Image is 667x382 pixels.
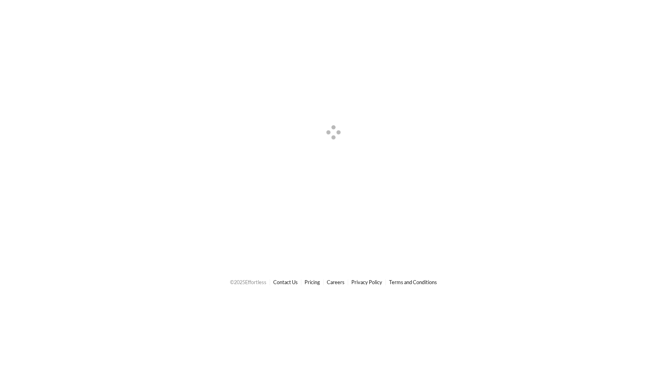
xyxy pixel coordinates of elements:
[389,279,437,285] a: Terms and Conditions
[351,279,382,285] a: Privacy Policy
[230,279,266,285] span: © 2025 Effortless
[273,279,298,285] a: Contact Us
[305,279,320,285] a: Pricing
[327,279,345,285] a: Careers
